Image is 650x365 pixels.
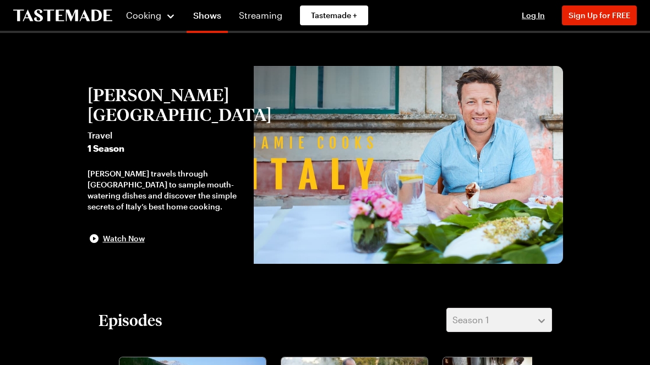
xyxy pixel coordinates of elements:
[311,10,357,21] span: Tastemade +
[511,10,555,21] button: Log In
[88,129,243,142] span: Travel
[126,10,161,20] span: Cooking
[99,310,162,330] h2: Episodes
[446,308,552,332] button: Season 1
[103,233,145,244] span: Watch Now
[88,142,243,155] span: 1 Season
[13,9,112,22] a: To Tastemade Home Page
[569,10,630,20] span: Sign Up for FREE
[88,168,243,212] div: [PERSON_NAME] travels through [GEOGRAPHIC_DATA] to sample mouth-watering dishes and discover the ...
[522,10,545,20] span: Log In
[300,5,368,25] a: Tastemade +
[254,66,563,264] img: Jamie Oliver Cooks Italy
[88,85,243,124] h2: [PERSON_NAME] [GEOGRAPHIC_DATA]
[125,2,176,29] button: Cooking
[562,5,637,25] button: Sign Up for FREE
[187,2,228,33] a: Shows
[452,313,489,327] span: Season 1
[88,85,243,245] button: [PERSON_NAME] [GEOGRAPHIC_DATA]Travel1 Season[PERSON_NAME] travels through [GEOGRAPHIC_DATA] to s...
